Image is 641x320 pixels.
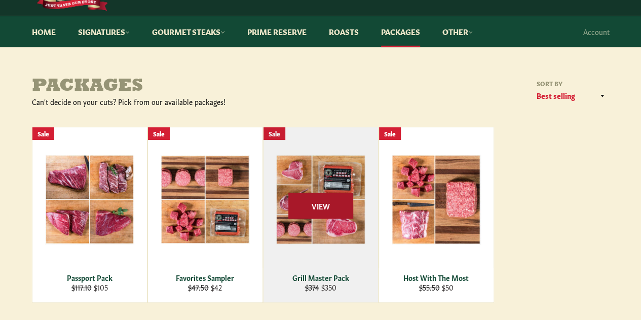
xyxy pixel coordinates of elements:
img: Host With The Most [392,155,481,244]
h1: Packages [32,77,321,97]
a: Passport Pack Passport Pack $117.10 $105 [32,127,147,303]
div: Passport Pack [39,273,140,282]
a: Other [432,16,483,47]
div: Host With The Most [385,273,487,282]
div: Grill Master Pack [270,273,371,282]
a: Host With The Most Host With The Most $55.50 $50 [379,127,494,303]
a: Grill Master Pack Grill Master Pack $374 $350 View [263,127,379,303]
s: $55.50 [419,282,440,292]
div: $50 [385,282,487,292]
a: Account [578,17,615,47]
div: $105 [39,282,140,292]
a: Home [22,16,66,47]
div: Sale [148,127,170,140]
div: Favorites Sampler [154,273,256,282]
span: View [288,193,353,219]
a: Packages [371,16,430,47]
a: Prime Reserve [237,16,317,47]
label: Sort by [534,79,610,88]
div: $42 [154,282,256,292]
a: Roasts [319,16,369,47]
a: Gourmet Steaks [142,16,235,47]
a: Favorites Sampler Favorites Sampler $47.50 $42 [147,127,263,303]
div: Sale [32,127,54,140]
img: Favorites Sampler [161,155,250,244]
s: $117.10 [71,282,92,292]
div: Can't decide on your cuts? Pick from our available packages! [32,97,321,106]
s: $47.50 [188,282,209,292]
div: Sale [379,127,401,140]
img: Passport Pack [45,155,134,244]
a: Signatures [68,16,140,47]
